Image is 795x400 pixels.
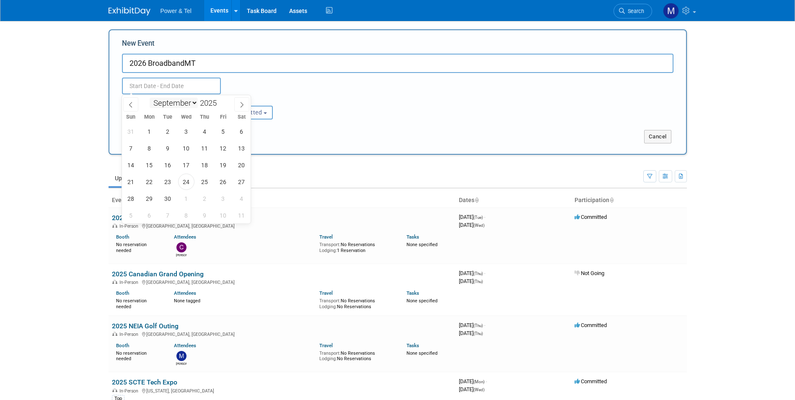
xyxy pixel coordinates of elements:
[456,193,571,208] th: Dates
[319,304,337,309] span: Lodging:
[407,298,438,304] span: None specified
[233,190,250,207] span: October 4, 2025
[178,157,194,173] span: September 17, 2025
[197,123,213,140] span: September 4, 2025
[609,197,614,203] a: Sort by Participation Type
[319,343,333,348] a: Travel
[141,157,158,173] span: September 15, 2025
[197,207,213,223] span: October 9, 2025
[486,378,487,384] span: -
[112,388,117,392] img: In-Person Event
[158,114,177,120] span: Tue
[459,322,485,328] span: [DATE]
[215,174,231,190] span: September 26, 2025
[174,343,196,348] a: Attendees
[174,296,313,304] div: None tagged
[141,207,158,223] span: October 6, 2025
[112,332,117,336] img: In-Person Event
[614,4,652,18] a: Search
[407,343,419,348] a: Tasks
[141,140,158,156] span: September 8, 2025
[112,378,177,386] a: 2025 SCTE Tech Expo
[116,290,129,296] a: Booth
[141,174,158,190] span: September 22, 2025
[176,351,186,361] img: Mike Brems
[160,190,176,207] span: September 30, 2025
[232,114,251,120] span: Sat
[109,170,158,186] a: Upcoming35
[215,123,231,140] span: September 5, 2025
[233,207,250,223] span: October 11, 2025
[474,323,483,328] span: (Thu)
[216,94,297,105] div: Participation:
[644,130,671,143] button: Cancel
[178,140,194,156] span: September 10, 2025
[122,94,203,105] div: Attendance / Format:
[575,214,607,220] span: Committed
[112,223,117,228] img: In-Person Event
[215,207,231,223] span: October 10, 2025
[575,322,607,328] span: Committed
[407,290,419,296] a: Tasks
[176,361,186,366] div: Mike Brems
[407,242,438,247] span: None specified
[484,270,485,276] span: -
[123,157,139,173] span: September 14, 2025
[319,234,333,240] a: Travel
[625,8,644,14] span: Search
[174,234,196,240] a: Attendees
[150,98,198,108] select: Month
[122,39,155,52] label: New Event
[215,190,231,207] span: October 3, 2025
[112,330,452,337] div: [GEOGRAPHIC_DATA], [GEOGRAPHIC_DATA]
[141,190,158,207] span: September 29, 2025
[319,356,337,361] span: Lodging:
[233,157,250,173] span: September 20, 2025
[233,123,250,140] span: September 6, 2025
[123,207,139,223] span: October 5, 2025
[197,174,213,190] span: September 25, 2025
[407,234,419,240] a: Tasks
[119,223,141,229] span: In-Person
[407,351,438,356] span: None specified
[112,214,240,222] a: 2025 [GEOGRAPHIC_DATA] Customer Event
[116,349,162,362] div: No reservation needed
[571,193,687,208] th: Participation
[459,378,487,384] span: [DATE]
[123,140,139,156] span: September 7, 2025
[178,123,194,140] span: September 3, 2025
[161,8,192,14] span: Power & Tel
[112,270,204,278] a: 2025 Canadian Grand Opening
[484,214,485,220] span: -
[474,331,483,336] span: (Thu)
[109,193,456,208] th: Event
[319,242,341,247] span: Transport:
[319,349,394,362] div: No Reservations No Reservations
[474,197,479,203] a: Sort by Start Date
[319,296,394,309] div: No Reservations No Reservations
[197,140,213,156] span: September 11, 2025
[112,222,452,229] div: [GEOGRAPHIC_DATA], [GEOGRAPHIC_DATA]
[319,240,394,253] div: No Reservations 1 Reservation
[112,387,452,394] div: [US_STATE], [GEOGRAPHIC_DATA]
[116,296,162,309] div: No reservation needed
[319,351,341,356] span: Transport:
[214,114,232,120] span: Fri
[663,3,679,19] img: Madalyn Bobbitt
[474,379,484,384] span: (Mon)
[116,234,129,240] a: Booth
[575,378,607,384] span: Committed
[575,270,604,276] span: Not Going
[233,174,250,190] span: September 27, 2025
[160,123,176,140] span: September 2, 2025
[319,248,337,253] span: Lodging:
[160,140,176,156] span: September 9, 2025
[119,332,141,337] span: In-Person
[140,114,158,120] span: Mon
[215,140,231,156] span: September 12, 2025
[474,387,484,392] span: (Wed)
[112,322,179,330] a: 2025 NEIA Golf Outing
[319,290,333,296] a: Travel
[109,7,150,16] img: ExhibitDay
[112,278,452,285] div: [GEOGRAPHIC_DATA], [GEOGRAPHIC_DATA]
